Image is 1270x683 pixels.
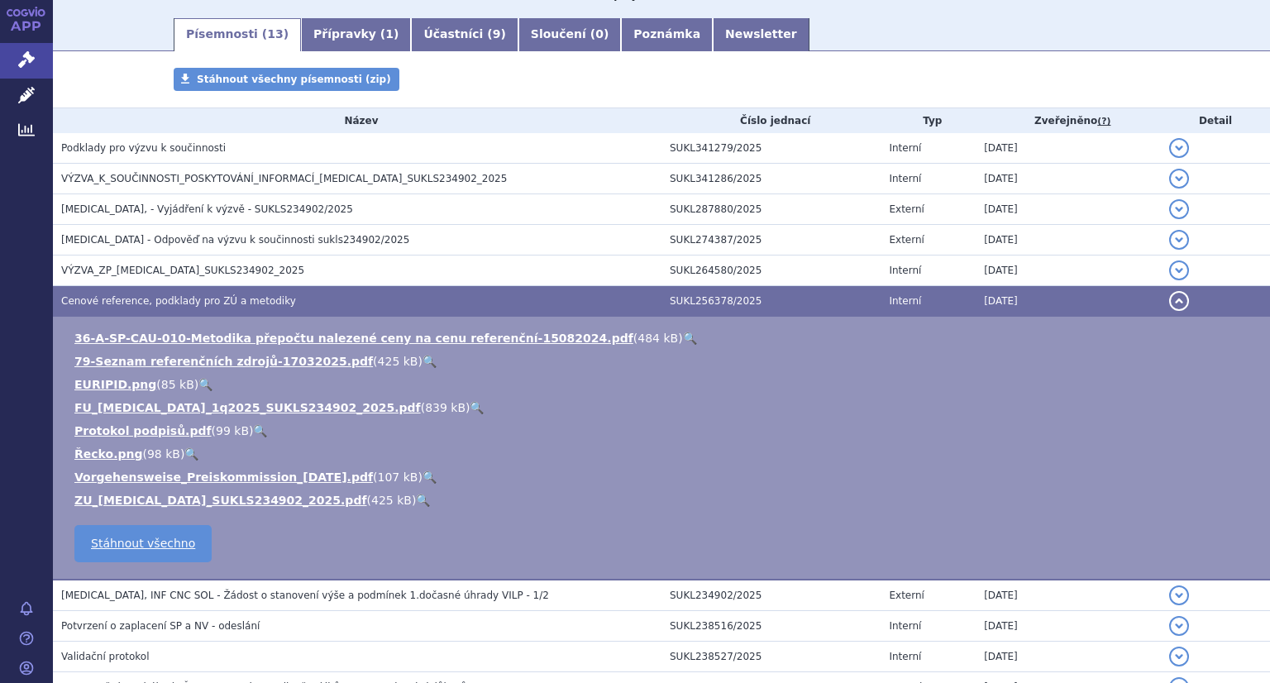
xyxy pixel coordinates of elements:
[881,108,976,133] th: Typ
[470,401,484,414] a: 🔍
[61,203,353,215] span: KEYTRUDA, - Vyjádření k výzvě - SUKLS234902/2025
[661,642,881,672] td: SUKL238527/2025
[1169,230,1189,250] button: detail
[74,332,633,345] a: 36-A-SP-CAU-010-Metodika přepočtu nalezené ceny na cenu referenční-15082024.pdf
[976,642,1161,672] td: [DATE]
[161,378,194,391] span: 85 kB
[74,376,1253,393] li: ( )
[976,133,1161,164] td: [DATE]
[61,234,409,246] span: KEYTRUDA - Odpověď na výzvu k součinnosti sukls234902/2025
[661,225,881,256] td: SUKL274387/2025
[174,68,399,91] a: Stáhnout všechny písemnosti (zip)
[74,330,1253,346] li: ( )
[74,492,1253,509] li: ( )
[61,620,260,632] span: Potvrzení o zaplacení SP a NV - odeslání
[74,399,1253,416] li: ( )
[889,590,924,601] span: Externí
[301,18,411,51] a: Přípravky (1)
[889,203,924,215] span: Externí
[683,332,697,345] a: 🔍
[1169,647,1189,666] button: detail
[976,225,1161,256] td: [DATE]
[1169,585,1189,605] button: detail
[61,265,304,276] span: VÝZVA_ZP_KEYTRUDA_SUKLS234902_2025
[61,651,150,662] span: Validační protokol
[976,611,1161,642] td: [DATE]
[661,194,881,225] td: SUKL287880/2025
[385,27,394,41] span: 1
[889,265,921,276] span: Interní
[423,470,437,484] a: 🔍
[621,18,713,51] a: Poznámka
[74,446,1253,462] li: ( )
[661,256,881,286] td: SUKL264580/2025
[889,651,921,662] span: Interní
[74,469,1253,485] li: ( )
[661,164,881,194] td: SUKL341286/2025
[889,142,921,154] span: Interní
[378,355,418,368] span: 425 kB
[411,18,518,51] a: Účastníci (9)
[61,173,507,184] span: VÝZVA_K_SOUČINNOSTI_POSKYTOVÁNÍ_INFORMACÍ_KEYTRUDA_SUKLS234902_2025
[976,580,1161,611] td: [DATE]
[74,401,421,414] a: FU_[MEDICAL_DATA]_1q2025_SUKLS234902_2025.pdf
[74,378,156,391] a: EURIPID.png
[661,580,881,611] td: SUKL234902/2025
[889,234,924,246] span: Externí
[976,286,1161,317] td: [DATE]
[74,424,212,437] a: Protokol podpisů.pdf
[976,194,1161,225] td: [DATE]
[61,590,549,601] span: KEYTRUDA, INF CNC SOL - Žádost o stanovení výše a podmínek 1.dočasné úhrady VILP - 1/2
[1169,291,1189,311] button: detail
[976,108,1161,133] th: Zveřejněno
[61,295,296,307] span: Cenové reference, podklady pro ZÚ a metodiky
[889,295,921,307] span: Interní
[53,108,661,133] th: Název
[713,18,809,51] a: Newsletter
[661,133,881,164] td: SUKL341279/2025
[74,447,142,461] a: Řecko.png
[518,18,621,51] a: Sloučení (0)
[197,74,391,85] span: Stáhnout všechny písemnosti (zip)
[1169,199,1189,219] button: detail
[661,286,881,317] td: SUKL256378/2025
[267,27,283,41] span: 13
[637,332,678,345] span: 484 kB
[371,494,412,507] span: 425 kB
[595,27,604,41] span: 0
[74,525,212,562] a: Stáhnout všechno
[74,423,1253,439] li: ( )
[74,353,1253,370] li: ( )
[198,378,212,391] a: 🔍
[61,142,226,154] span: Podklady pro výzvu k součinnosti
[1161,108,1270,133] th: Detail
[1169,138,1189,158] button: detail
[74,494,367,507] a: ZU_[MEDICAL_DATA]_SUKLS234902_2025.pdf
[378,470,418,484] span: 107 kB
[253,424,267,437] a: 🔍
[1169,616,1189,636] button: detail
[976,164,1161,194] td: [DATE]
[661,108,881,133] th: Číslo jednací
[1169,260,1189,280] button: detail
[976,256,1161,286] td: [DATE]
[889,620,921,632] span: Interní
[423,355,437,368] a: 🔍
[1169,169,1189,189] button: detail
[493,27,501,41] span: 9
[889,173,921,184] span: Interní
[184,447,198,461] a: 🔍
[425,401,466,414] span: 839 kB
[74,355,373,368] a: 79-Seznam referenčních zdrojů-17032025.pdf
[74,470,373,484] a: Vorgehensweise_Preiskommission_[DATE].pdf
[661,611,881,642] td: SUKL238516/2025
[416,494,430,507] a: 🔍
[174,18,301,51] a: Písemnosti (13)
[1097,116,1110,127] abbr: (?)
[216,424,249,437] span: 99 kB
[147,447,180,461] span: 98 kB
